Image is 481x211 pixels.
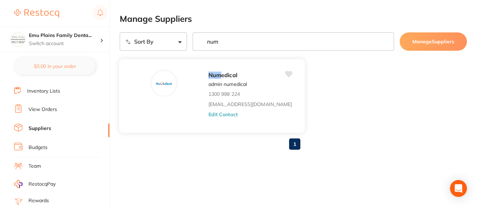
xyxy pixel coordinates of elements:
a: 1 [289,137,300,151]
a: Restocq Logo [14,5,59,21]
img: RestocqPay [14,180,23,188]
h2: Manage Suppliers [120,14,467,24]
a: Suppliers [29,125,51,132]
p: 1300 998 224 [208,91,240,97]
a: [EMAIL_ADDRESS][DOMAIN_NAME] [208,101,292,107]
a: Team [29,163,41,170]
h4: Emu Plains Family Dental [29,32,100,39]
span: RestocqPay [29,181,56,188]
input: Search Suppliers [193,32,394,51]
a: Budgets [29,144,48,151]
img: Numedical [155,75,172,92]
a: View Orders [29,106,57,113]
button: Edit Contact [208,111,238,117]
img: Restocq Logo [14,9,59,18]
p: Switch account [29,40,100,47]
div: Open Intercom Messenger [450,180,467,197]
a: RestocqPay [14,180,56,188]
span: edical [221,72,237,79]
a: Inventory Lists [27,88,60,95]
a: Rewards [29,197,49,204]
p: admin numedical [208,81,247,87]
img: Emu Plains Family Dental [11,32,25,46]
button: $0.00 in your order [14,58,95,75]
em: Num [208,72,221,79]
button: ManageSuppliers [400,32,467,51]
